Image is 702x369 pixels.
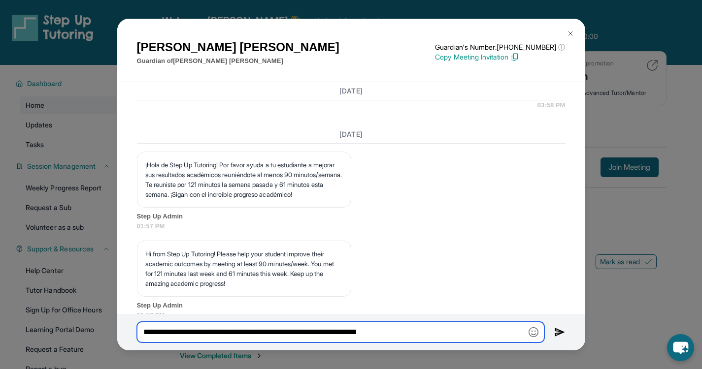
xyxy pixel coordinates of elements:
[554,326,566,338] img: Send icon
[137,221,566,231] span: 01:57 PM
[529,327,538,337] img: Emoji
[137,56,339,66] p: Guardian of [PERSON_NAME] [PERSON_NAME]
[137,301,566,310] span: Step Up Admin
[137,310,566,320] span: 01:57 PM
[137,212,566,221] span: Step Up Admin
[435,52,565,62] p: Copy Meeting Invitation
[667,334,694,361] button: chat-button
[537,100,566,110] span: 03:58 PM
[435,42,565,52] p: Guardian's Number: [PHONE_NUMBER]
[558,42,565,52] span: ⓘ
[137,86,566,96] h3: [DATE]
[145,160,343,199] p: ¡Hola de Step Up Tutoring! Por favor ayuda a tu estudiante a mejorar sus resultados académicos re...
[137,38,339,56] h1: [PERSON_NAME] [PERSON_NAME]
[510,53,519,61] img: Copy Icon
[137,129,566,139] h3: [DATE]
[145,249,343,288] p: Hi from Step Up Tutoring! Please help your student improve their academic outcomes by meeting at ...
[567,30,574,37] img: Close Icon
